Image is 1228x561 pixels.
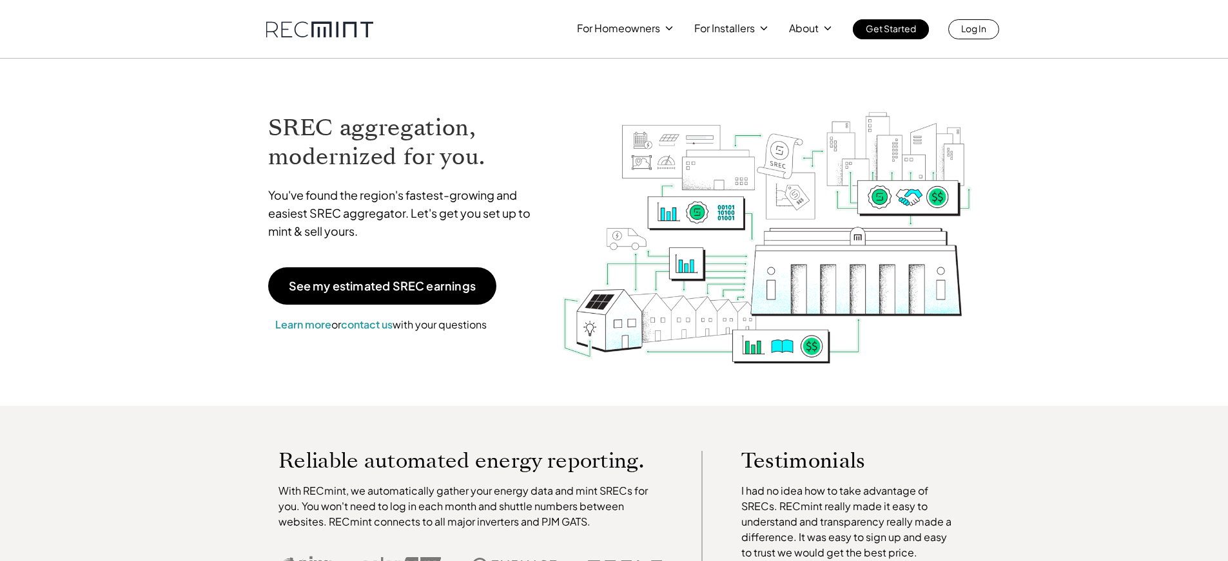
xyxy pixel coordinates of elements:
a: Learn more [275,318,331,331]
p: For Homeowners [577,19,660,37]
a: Log In [948,19,999,39]
p: For Installers [694,19,755,37]
a: contact us [341,318,393,331]
p: Reliable automated energy reporting. [278,451,663,470]
p: With RECmint, we automatically gather your energy data and mint SRECs for you. You won't need to ... [278,483,663,529]
a: Get Started [853,19,929,39]
img: RECmint value cycle [561,78,973,367]
p: or with your questions [268,316,494,333]
p: Log In [961,19,986,37]
p: You've found the region's fastest-growing and easiest SREC aggregator. Let's get you set up to mi... [268,186,543,240]
p: I had no idea how to take advantage of SRECs. RECmint really made it easy to understand and trans... [741,483,958,560]
a: See my estimated SREC earnings [268,267,496,305]
p: See my estimated SREC earnings [289,280,476,292]
p: Testimonials [741,451,933,470]
p: About [789,19,819,37]
p: Get Started [866,19,916,37]
h1: SREC aggregation, modernized for you. [268,113,543,171]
